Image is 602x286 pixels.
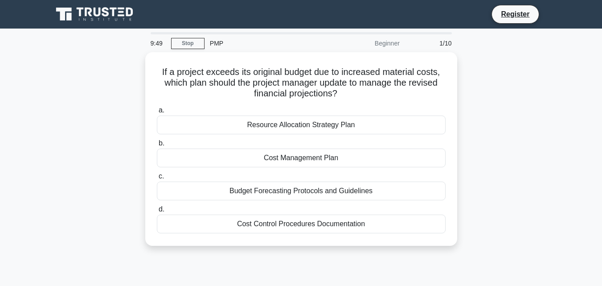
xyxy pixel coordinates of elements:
[205,34,327,52] div: PMP
[171,38,205,49] a: Stop
[157,149,446,167] div: Cost Management Plan
[159,106,164,114] span: a.
[145,34,171,52] div: 9:49
[405,34,457,52] div: 1/10
[159,205,164,213] span: d.
[157,215,446,233] div: Cost Control Procedures Documentation
[159,139,164,147] span: b.
[156,66,446,99] h5: If a project exceeds its original budget due to increased material costs, which plan should the p...
[159,172,164,180] span: c.
[496,8,535,20] a: Register
[157,116,446,134] div: Resource Allocation Strategy Plan
[157,182,446,200] div: Budget Forecasting Protocols and Guidelines
[327,34,405,52] div: Beginner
